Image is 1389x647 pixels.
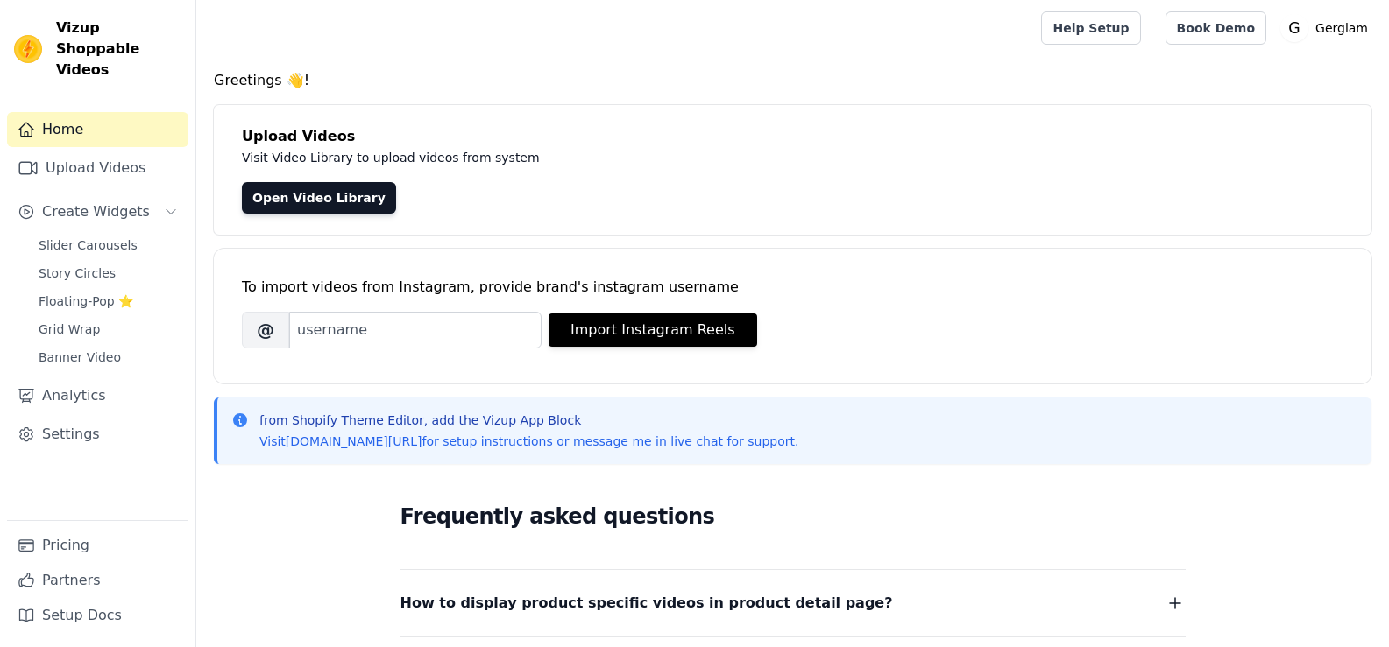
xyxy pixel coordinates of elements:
[28,233,188,257] a: Slider Carousels
[549,313,757,347] button: Import Instagram Reels
[400,591,893,615] span: How to display product specific videos in product detail page?
[1288,19,1300,37] text: G
[242,312,289,348] span: @
[28,261,188,285] a: Story Circles
[39,320,100,338] span: Grid Wrap
[400,499,1186,534] h2: Frequently asked questions
[242,277,1343,298] div: To import videos from Instagram, provide brand's instagram username
[39,348,121,366] span: Banner Video
[7,528,188,563] a: Pricing
[7,112,188,147] a: Home
[14,35,42,63] img: Vizup
[7,417,188,452] a: Settings
[286,434,422,448] a: [DOMAIN_NAME][URL]
[242,182,396,214] a: Open Video Library
[39,264,116,282] span: Story Circles
[242,147,1027,168] p: Visit Video Library to upload videos from system
[289,312,542,348] input: username
[28,345,188,369] a: Banner Video
[1280,12,1375,44] button: G Gerglam
[7,378,188,413] a: Analytics
[1041,11,1140,45] a: Help Setup
[259,411,798,429] p: from Shopify Theme Editor, add the Vizup App Block
[242,126,1343,147] h4: Upload Videos
[400,591,1186,615] button: How to display product specific videos in product detail page?
[1308,12,1375,44] p: Gerglam
[28,317,188,341] a: Grid Wrap
[28,289,188,313] a: Floating-Pop ⭐
[7,194,188,229] button: Create Widgets
[7,598,188,633] a: Setup Docs
[1166,11,1266,45] a: Book Demo
[259,433,798,450] p: Visit for setup instructions or message me in live chat for support.
[56,18,181,81] span: Vizup Shoppable Videos
[39,236,138,254] span: Slider Carousels
[39,292,133,310] span: Floating-Pop ⭐
[214,70,1371,91] h4: Greetings 👋!
[7,151,188,186] a: Upload Videos
[42,201,150,222] span: Create Widgets
[7,563,188,598] a: Partners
